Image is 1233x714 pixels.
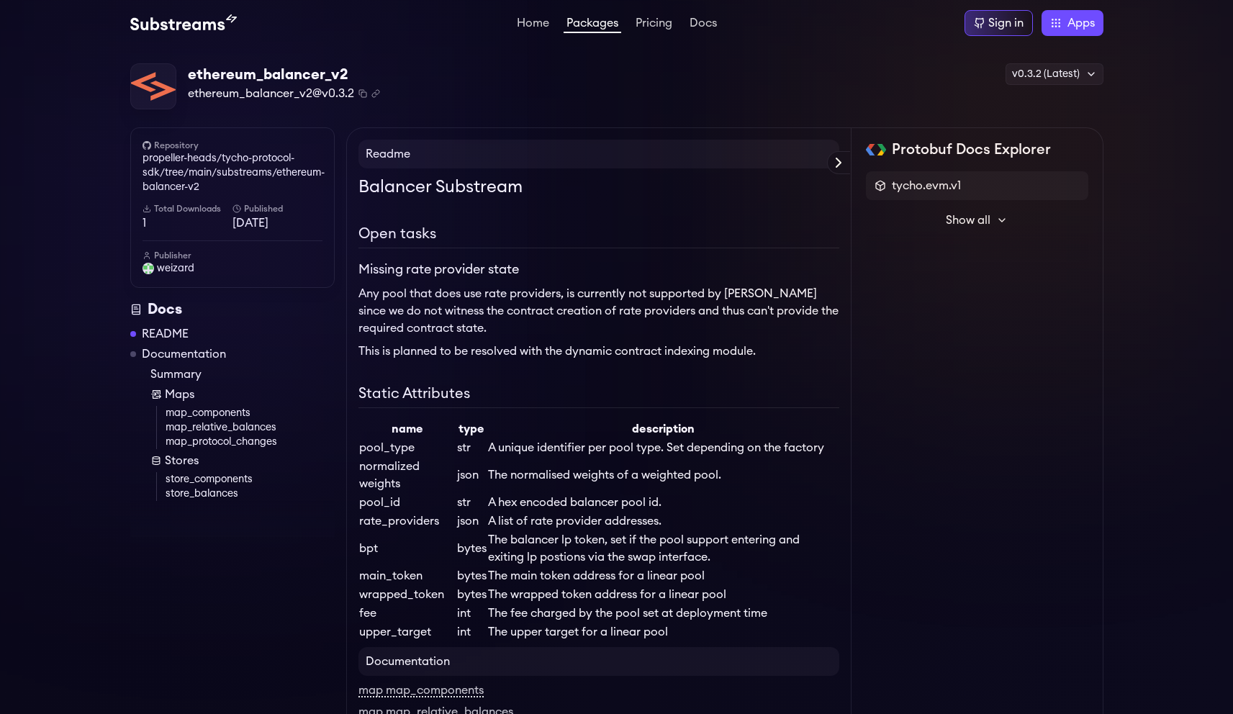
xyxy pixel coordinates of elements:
td: upper_target [358,623,456,641]
img: Substream's logo [130,14,237,32]
a: Sign in [965,10,1033,36]
a: README [142,325,189,343]
div: ethereum_balancer_v2 [188,65,380,85]
a: Pricing [633,17,675,32]
td: str [456,493,487,512]
td: str [456,438,487,457]
a: map_relative_balances [166,420,335,435]
h6: Total Downloads [143,203,232,214]
a: Summary [150,366,335,383]
h4: Readme [358,140,839,168]
a: Documentation [142,345,226,363]
img: Map icon [150,389,162,400]
a: map_protocol_changes [166,435,335,449]
a: Home [514,17,552,32]
td: rate_providers [358,512,456,530]
td: pool_id [358,493,456,512]
td: The main token address for a linear pool [487,566,839,585]
td: main_token [358,566,456,585]
a: Packages [564,17,621,33]
button: Show all [866,206,1088,235]
span: weizard [157,261,194,276]
td: json [456,457,487,493]
h2: Open tasks [358,223,839,248]
img: Store icon [150,455,162,466]
td: json [456,512,487,530]
a: propeller-heads/tycho-protocol-sdk/tree/main/substreams/ethereum-balancer-v2 [143,151,322,194]
p: Any pool that does use rate providers, is currently not supported by [PERSON_NAME] since we do no... [358,285,839,337]
span: Apps [1067,14,1095,32]
td: int [456,623,487,641]
a: store_balances [166,487,335,501]
h1: Balancer Substream [358,174,839,200]
img: github [143,141,151,150]
img: User Avatar [143,263,154,274]
a: weizard [143,261,322,276]
img: Package Logo [131,64,176,109]
span: Show all [946,212,990,229]
td: fee [358,604,456,623]
td: pool_type [358,438,456,457]
div: Docs [130,299,335,320]
td: A hex encoded balancer pool id. [487,493,839,512]
td: int [456,604,487,623]
a: Docs [687,17,720,32]
a: Stores [150,452,335,469]
h2: Static Attributes [358,383,839,408]
div: v0.3.2 (Latest) [1006,63,1103,85]
a: Maps [150,386,335,403]
td: bytes [456,530,487,566]
h4: Documentation [358,647,839,676]
td: The balancer lp token, set if the pool support entering and exiting lp postions via the swap inte... [487,530,839,566]
span: [DATE] [232,214,322,232]
button: Copy package name and version [358,89,367,98]
a: map map_components [358,684,484,697]
a: store_components [166,472,335,487]
td: bytes [456,585,487,604]
td: The upper target for a linear pool [487,623,839,641]
div: Sign in [988,14,1024,32]
h2: Protobuf Docs Explorer [892,140,1051,160]
td: A unique identifier per pool type. Set depending on the factory [487,438,839,457]
h6: Published [232,203,322,214]
td: wrapped_token [358,585,456,604]
span: tycho.evm.v1 [892,177,961,194]
td: A list of rate provider addresses. [487,512,839,530]
th: name [358,420,456,438]
td: The fee charged by the pool set at deployment time [487,604,839,623]
td: The wrapped token address for a linear pool [487,585,839,604]
p: This is planned to be resolved with the dynamic contract indexing module. [358,343,839,360]
th: type [456,420,487,438]
a: map_components [166,406,335,420]
h3: Missing rate provider state [358,260,839,279]
span: 1 [143,214,232,232]
td: bytes [456,566,487,585]
td: bpt [358,530,456,566]
h6: Publisher [143,250,322,261]
h6: Repository [143,140,322,151]
span: ethereum_balancer_v2@v0.3.2 [188,85,354,102]
td: The normalised weights of a weighted pool. [487,457,839,493]
th: description [487,420,839,438]
img: Protobuf [866,144,887,155]
button: Copy .spkg link to clipboard [371,89,380,98]
td: normalized weights [358,457,456,493]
